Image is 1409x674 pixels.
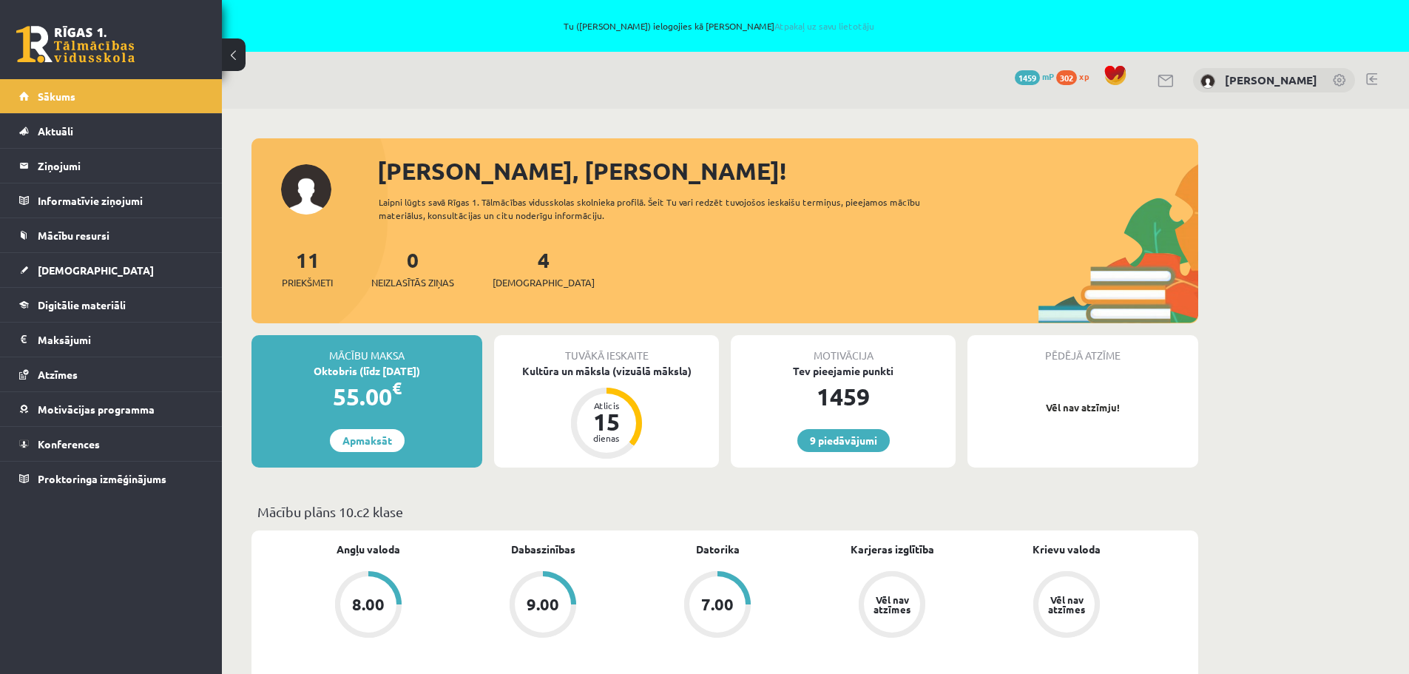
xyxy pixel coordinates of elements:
a: Rīgas 1. Tālmācības vidusskola [16,26,135,63]
span: xp [1079,70,1089,82]
a: Karjeras izglītība [851,542,934,557]
a: 302 xp [1056,70,1096,82]
div: 1459 [731,379,956,414]
div: Laipni lūgts savā Rīgas 1. Tālmācības vidusskolas skolnieka profilā. Šeit Tu vari redzēt tuvojošo... [379,195,947,222]
a: Informatīvie ziņojumi [19,183,203,218]
p: Mācību plāns 10.c2 klase [257,502,1192,522]
a: Atpakaļ uz savu lietotāju [774,20,874,32]
div: 8.00 [352,596,385,613]
span: Proktoringa izmēģinājums [38,472,166,485]
div: 15 [584,410,629,434]
img: Margarita Petruse [1200,74,1215,89]
div: Tuvākā ieskaite [494,335,719,363]
a: 9.00 [456,571,630,641]
span: Sākums [38,90,75,103]
span: [DEMOGRAPHIC_DATA] [493,275,595,290]
a: 7.00 [630,571,805,641]
span: Neizlasītās ziņas [371,275,454,290]
p: Vēl nav atzīmju! [975,400,1191,415]
a: Motivācijas programma [19,392,203,426]
legend: Ziņojumi [38,149,203,183]
div: Oktobris (līdz [DATE]) [251,363,482,379]
a: Ziņojumi [19,149,203,183]
a: Datorika [696,542,740,557]
span: [DEMOGRAPHIC_DATA] [38,263,154,277]
div: Motivācija [731,335,956,363]
span: mP [1042,70,1054,82]
a: Vēl nav atzīmes [979,571,1154,641]
a: Atzīmes [19,357,203,391]
a: Konferences [19,427,203,461]
span: 1459 [1015,70,1040,85]
span: Konferences [38,437,100,451]
div: Tev pieejamie punkti [731,363,956,379]
a: Apmaksāt [330,429,405,452]
span: Digitālie materiāli [38,298,126,311]
a: 9 piedāvājumi [797,429,890,452]
a: 4[DEMOGRAPHIC_DATA] [493,246,595,290]
a: Angļu valoda [337,542,400,557]
div: 7.00 [701,596,734,613]
span: Aktuāli [38,124,73,138]
a: [PERSON_NAME] [1225,73,1317,87]
span: Atzīmes [38,368,78,381]
div: Mācību maksa [251,335,482,363]
a: 8.00 [281,571,456,641]
a: Dabaszinības [511,542,575,557]
a: Aktuāli [19,114,203,148]
legend: Maksājumi [38,323,203,357]
a: Krievu valoda [1033,542,1101,557]
a: Maksājumi [19,323,203,357]
div: Kultūra un māksla (vizuālā māksla) [494,363,719,379]
a: 1459 mP [1015,70,1054,82]
span: Tu ([PERSON_NAME]) ielogojies kā [PERSON_NAME] [170,21,1268,30]
legend: Informatīvie ziņojumi [38,183,203,218]
div: [PERSON_NAME], [PERSON_NAME]! [377,153,1198,189]
a: Sākums [19,79,203,113]
span: Priekšmeti [282,275,333,290]
a: Mācību resursi [19,218,203,252]
div: dienas [584,434,629,442]
span: Mācību resursi [38,229,109,242]
a: Proktoringa izmēģinājums [19,462,203,496]
div: Atlicis [584,401,629,410]
a: 0Neizlasītās ziņas [371,246,454,290]
a: 11Priekšmeti [282,246,333,290]
span: € [392,377,402,399]
div: Pēdējā atzīme [967,335,1198,363]
a: Digitālie materiāli [19,288,203,322]
span: Motivācijas programma [38,402,155,416]
a: Kultūra un māksla (vizuālā māksla) Atlicis 15 dienas [494,363,719,461]
div: Vēl nav atzīmes [1046,595,1087,614]
div: 55.00 [251,379,482,414]
div: 9.00 [527,596,559,613]
a: Vēl nav atzīmes [805,571,979,641]
span: 302 [1056,70,1077,85]
div: Vēl nav atzīmes [871,595,913,614]
a: [DEMOGRAPHIC_DATA] [19,253,203,287]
